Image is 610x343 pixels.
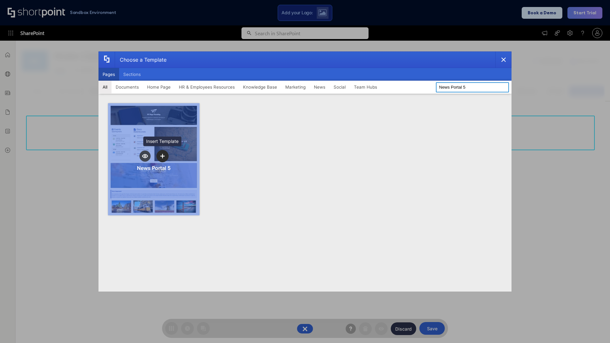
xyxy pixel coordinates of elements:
[436,82,509,92] input: Search
[281,81,310,93] button: Marketing
[310,81,329,93] button: News
[239,81,281,93] button: Knowledge Base
[119,68,145,81] button: Sections
[98,68,119,81] button: Pages
[98,81,112,93] button: All
[350,81,381,93] button: Team Hubs
[175,81,239,93] button: HR & Employees Resources
[137,165,171,171] div: News Portal 5
[98,51,512,292] div: template selector
[115,52,166,68] div: Choose a Template
[112,81,143,93] button: Documents
[143,81,175,93] button: Home Page
[329,81,350,93] button: Social
[578,313,610,343] iframe: Chat Widget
